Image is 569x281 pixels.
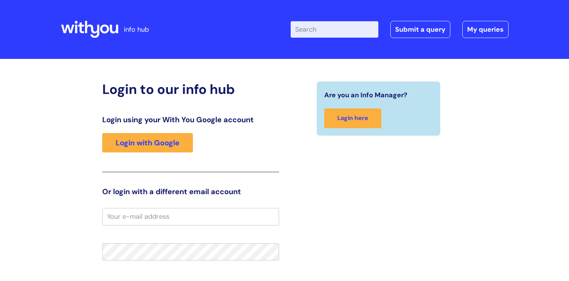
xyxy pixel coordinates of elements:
[324,89,407,101] span: Are you an Info Manager?
[462,21,509,38] a: My queries
[291,21,378,38] input: Search
[102,115,279,124] h3: Login using your With You Google account
[102,133,193,152] a: Login with Google
[390,21,450,38] a: Submit a query
[102,187,279,196] h3: Or login with a different email account
[102,208,279,225] input: Your e-mail address
[102,81,279,97] h2: Login to our info hub
[124,23,149,35] p: info hub
[324,108,381,128] a: Login here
